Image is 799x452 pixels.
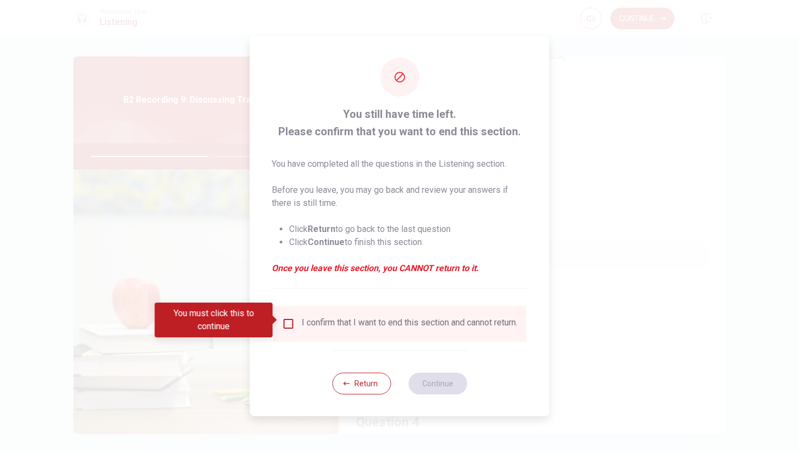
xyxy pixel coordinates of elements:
button: Return [332,373,391,394]
li: Click to finish this section. [289,236,528,249]
p: Before you leave, you may go back and review your answers if there is still time. [272,184,528,210]
div: I confirm that I want to end this section and cannot return. [302,317,517,330]
strong: Continue [308,237,345,247]
span: You still have time left. Please confirm that you want to end this section. [272,105,528,140]
strong: Return [308,224,335,234]
p: You have completed all the questions in the Listening section. [272,158,528,171]
span: You must click this to continue [282,317,295,330]
button: Continue [408,373,467,394]
em: Once you leave this section, you CANNOT return to it. [272,262,528,275]
li: Click to go back to the last question [289,223,528,236]
div: You must click this to continue [155,303,273,337]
